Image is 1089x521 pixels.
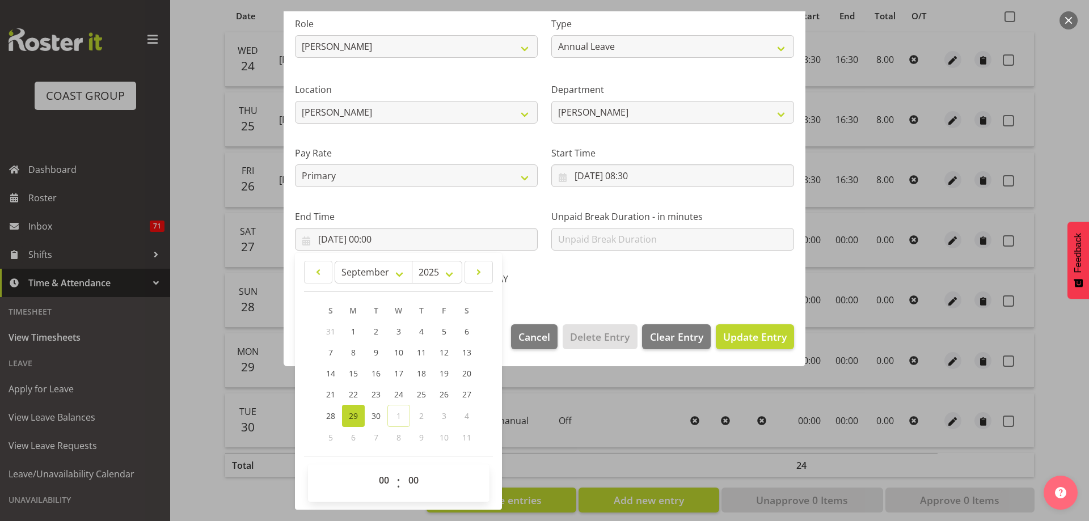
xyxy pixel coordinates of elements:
[551,83,794,96] label: Department
[433,384,455,405] a: 26
[295,17,538,31] label: Role
[410,363,433,384] a: 18
[394,347,403,358] span: 10
[387,321,410,342] a: 3
[462,389,471,400] span: 27
[417,389,426,400] span: 25
[365,321,387,342] a: 2
[374,432,378,443] span: 7
[417,368,426,379] span: 18
[419,410,424,421] span: 2
[455,342,478,363] a: 13
[1055,487,1066,498] img: help-xxl-2.png
[365,405,387,427] a: 30
[417,347,426,358] span: 11
[372,368,381,379] span: 16
[396,469,400,497] span: :
[1067,222,1089,299] button: Feedback - Show survey
[433,342,455,363] a: 12
[440,368,449,379] span: 19
[433,363,455,384] a: 19
[295,210,538,223] label: End Time
[349,305,357,316] span: M
[396,410,401,421] span: 1
[419,432,424,443] span: 9
[349,410,358,421] span: 29
[716,324,794,349] button: Update Entry
[351,326,356,337] span: 1
[563,324,637,349] button: Delete Entry
[570,329,630,344] span: Delete Entry
[374,326,378,337] span: 2
[551,17,794,31] label: Type
[442,305,446,316] span: F
[349,368,358,379] span: 15
[442,326,446,337] span: 5
[365,384,387,405] a: 23
[342,363,365,384] a: 15
[295,146,538,160] label: Pay Rate
[433,321,455,342] a: 5
[387,384,410,405] a: 24
[387,363,410,384] a: 17
[326,368,335,379] span: 14
[374,305,378,316] span: T
[723,330,787,344] span: Update Entry
[462,368,471,379] span: 20
[372,410,381,421] span: 30
[650,329,703,344] span: Clear Entry
[455,363,478,384] a: 20
[410,321,433,342] a: 4
[465,305,469,316] span: S
[511,324,558,349] button: Cancel
[551,210,794,223] label: Unpaid Break Duration - in minutes
[440,347,449,358] span: 12
[551,228,794,251] input: Unpaid Break Duration
[465,326,469,337] span: 6
[326,389,335,400] span: 21
[342,342,365,363] a: 8
[642,324,710,349] button: Clear Entry
[328,305,333,316] span: S
[440,389,449,400] span: 26
[1073,233,1083,273] span: Feedback
[462,432,471,443] span: 11
[374,347,378,358] span: 9
[326,410,335,421] span: 28
[419,326,424,337] span: 4
[410,342,433,363] a: 11
[455,321,478,342] a: 6
[465,410,469,421] span: 4
[410,384,433,405] a: 25
[394,368,403,379] span: 17
[365,363,387,384] a: 16
[351,347,356,358] span: 8
[395,305,402,316] span: W
[419,305,424,316] span: T
[349,389,358,400] span: 22
[319,363,342,384] a: 14
[440,432,449,443] span: 10
[319,405,342,427] a: 28
[328,432,333,443] span: 5
[326,326,335,337] span: 31
[365,342,387,363] a: 9
[455,384,478,405] a: 27
[551,146,794,160] label: Start Time
[372,389,381,400] span: 23
[342,405,365,427] a: 29
[518,329,550,344] span: Cancel
[462,347,471,358] span: 13
[319,384,342,405] a: 21
[295,83,538,96] label: Location
[396,326,401,337] span: 3
[295,228,538,251] input: Click to select...
[396,432,401,443] span: 8
[342,321,365,342] a: 1
[551,164,794,187] input: Click to select...
[387,342,410,363] a: 10
[394,389,403,400] span: 24
[342,384,365,405] a: 22
[319,342,342,363] a: 7
[442,410,446,421] span: 3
